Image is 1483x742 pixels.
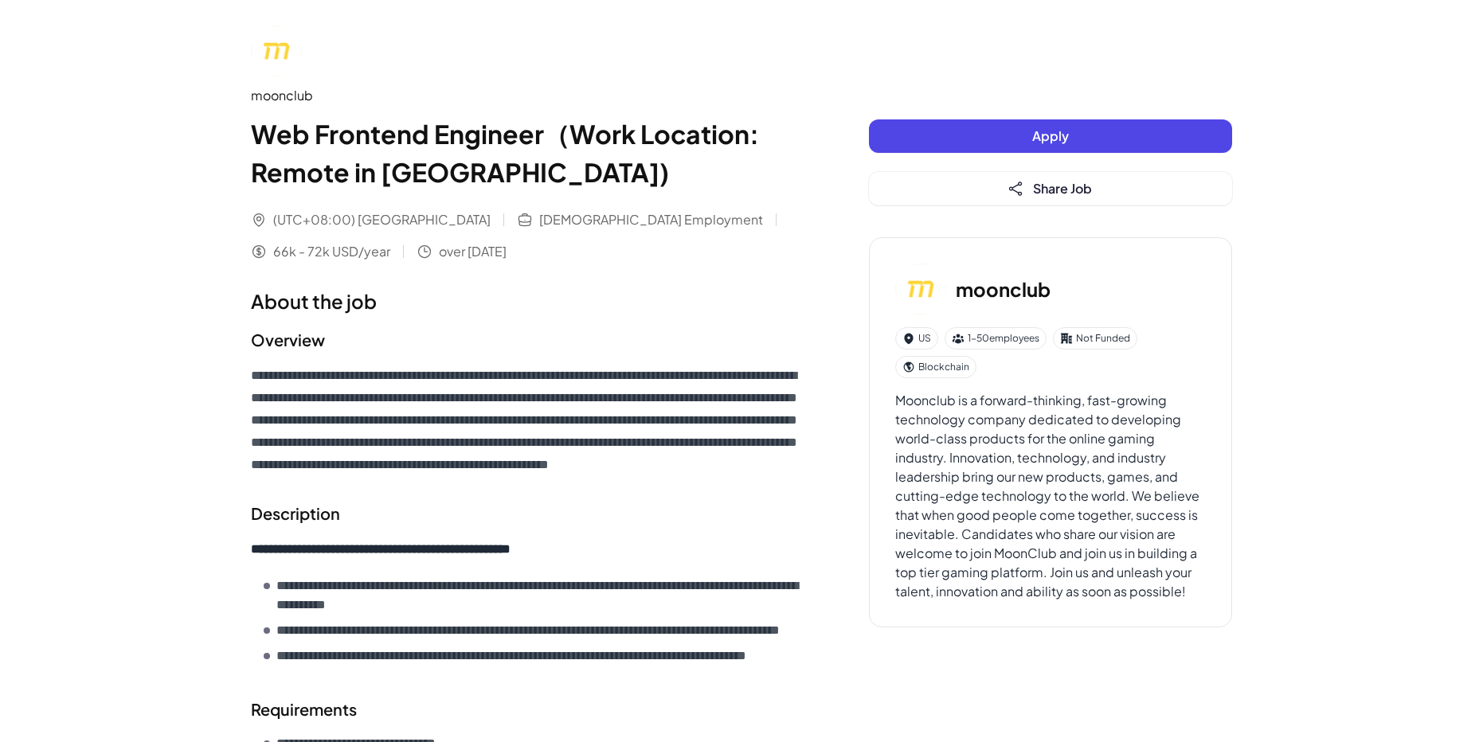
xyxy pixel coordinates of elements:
[439,242,507,261] span: over [DATE]
[251,115,805,191] h1: Web Frontend Engineer（Work Location: Remote in [GEOGRAPHIC_DATA])
[1033,180,1092,197] span: Share Job
[956,275,1051,303] h3: moonclub
[895,356,976,378] div: Blockchain
[869,172,1232,205] button: Share Job
[251,697,805,721] h2: Requirements
[895,264,946,314] img: mo
[539,210,763,229] span: [DEMOGRAPHIC_DATA] Employment
[251,287,805,315] h1: About the job
[251,25,302,76] img: mo
[869,119,1232,153] button: Apply
[895,327,938,350] div: US
[251,86,805,105] div: moonclub
[1032,127,1069,144] span: Apply
[251,328,805,352] h2: Overview
[251,502,805,525] h2: Description
[273,210,491,229] span: (UTC+08:00) [GEOGRAPHIC_DATA]
[273,242,390,261] span: 66k - 72k USD/year
[945,327,1047,350] div: 1-50 employees
[1053,327,1137,350] div: Not Funded
[895,391,1206,601] div: Moonclub is a forward-thinking, fast-growing technology company dedicated to developing world-cla...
